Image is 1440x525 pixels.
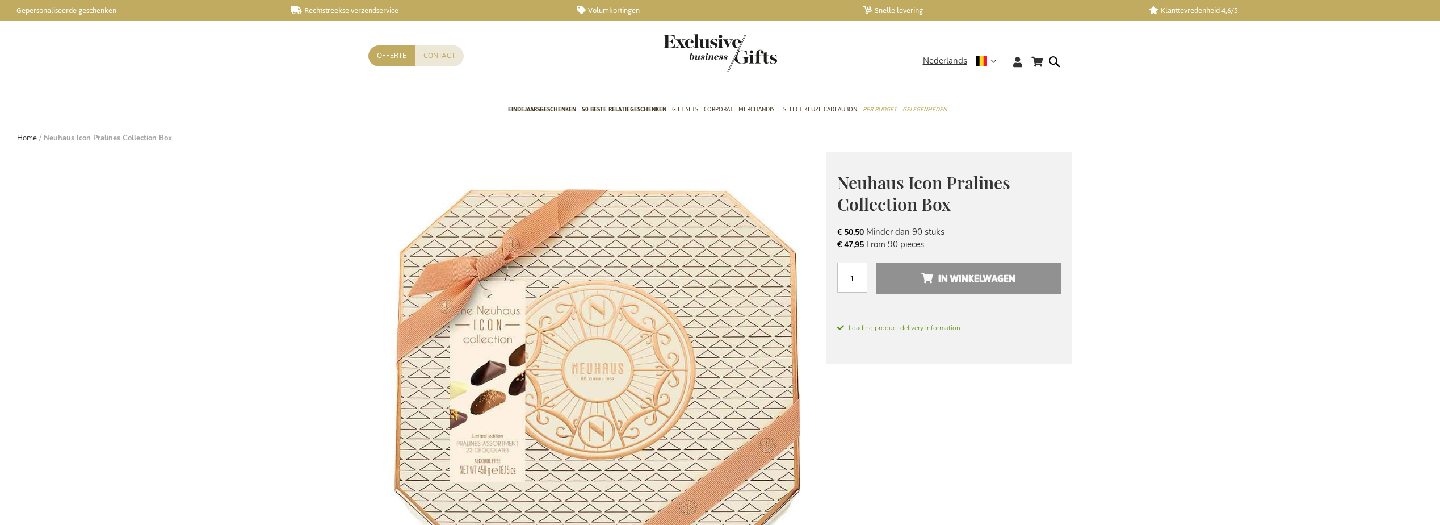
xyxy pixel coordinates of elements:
[863,103,897,115] span: Per Budget
[672,103,698,115] span: Gift Sets
[837,262,867,293] input: Aantal
[1149,6,1416,15] a: Klanttevredenheid 4,6/5
[508,103,576,115] span: Eindejaarsgeschenken
[837,227,864,238] span: € 50,50
[923,55,1004,68] div: Nederlands
[415,45,464,66] a: Contact
[837,171,1010,216] span: Neuhaus Icon Pralines Collection Box
[837,238,1061,251] li: From 90 pieces
[577,6,845,15] a: Volumkortingen
[582,103,666,115] span: 50 beste relatiegeschenken
[783,103,857,115] span: Select Keuze Cadeaubon
[17,133,37,143] a: Home
[923,55,967,68] span: Nederlands
[291,6,559,15] a: Rechtstreekse verzendservice
[368,45,415,66] a: Offerte
[704,103,778,115] span: Corporate Merchandise
[664,34,777,72] img: Exclusive Business gifts logo
[837,239,864,250] span: € 47,95
[863,6,1130,15] a: Snelle levering
[664,34,720,72] a: store logo
[6,6,273,15] a: Gepersonaliseerde geschenken
[44,133,172,143] strong: Neuhaus Icon Pralines Collection Box
[902,103,947,115] span: Gelegenheden
[837,323,1061,333] span: Loading product delivery information.
[837,226,1061,238] li: Minder dan 90 stuks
